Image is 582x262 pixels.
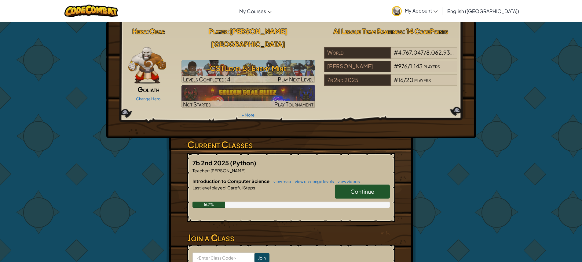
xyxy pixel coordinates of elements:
img: CS1 Level 5: Enemy Mine [181,60,315,83]
img: CodeCombat logo [64,5,118,17]
h3: CS1 Level 5: Enemy Mine [181,61,315,75]
span: 1,143 [410,63,423,70]
span: 7b 2nd 2025 [192,159,230,167]
span: players [454,49,471,56]
img: goliath-pose.png [128,47,167,84]
span: players [414,76,431,83]
a: view challenge levels [292,179,334,184]
span: Play Next Level [278,76,313,83]
span: 976 [398,63,408,70]
span: : [227,27,230,35]
a: [PERSON_NAME]#976/1,143players [324,66,458,74]
a: 7b 2nd 2025#16/20players [324,80,458,87]
a: + More [242,113,254,117]
a: My Courses [236,3,275,19]
span: 8,062,934 [426,49,454,56]
span: My Account [405,7,437,14]
span: Okar [149,27,165,35]
span: 4,767,047 [398,49,424,56]
span: : [147,27,149,35]
img: Golden Goal [181,85,315,108]
div: World [324,47,391,59]
div: 16.7% [192,202,225,208]
span: : 14 CodePoints [403,27,448,35]
span: Continue [350,188,374,195]
a: Not StartedPlay Tournament [181,85,315,108]
div: 7b 2nd 2025 [324,74,391,86]
span: [PERSON_NAME][GEOGRAPHIC_DATA] [211,27,287,48]
span: Hero [132,27,147,35]
span: 16 [398,76,404,83]
div: [PERSON_NAME] [324,61,391,72]
span: Goliath [137,85,159,94]
span: Teacher [192,168,209,173]
span: English ([GEOGRAPHIC_DATA]) [447,8,519,14]
span: Play Tournament [274,101,313,108]
span: # [394,63,398,70]
span: Last level played [192,185,225,190]
span: players [423,63,440,70]
a: Change Hero [136,96,161,101]
h3: Join a Class [187,231,395,245]
span: Player [209,27,227,35]
span: [PERSON_NAME] [210,168,245,173]
span: # [394,76,398,83]
span: Careful Steps [227,185,255,190]
span: / [424,49,426,56]
span: Introduction to Computer Science [192,178,270,184]
a: view map [270,179,291,184]
a: English ([GEOGRAPHIC_DATA]) [444,3,522,19]
a: World#4,767,047/8,062,934players [324,53,458,60]
span: # [394,49,398,56]
a: view videos [335,179,360,184]
img: avatar [392,6,402,16]
span: My Courses [239,8,266,14]
span: AI League Team Rankings [333,27,403,35]
h3: Current Classes [187,138,395,152]
span: Levels Completed: 4 [183,76,230,83]
a: Play Next Level [181,60,315,83]
span: (Python) [230,159,256,167]
a: My Account [389,1,441,20]
span: : [225,185,227,190]
span: Not Started [183,101,211,108]
span: / [408,63,410,70]
span: : [209,168,210,173]
span: / [404,76,406,83]
span: 20 [406,76,413,83]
